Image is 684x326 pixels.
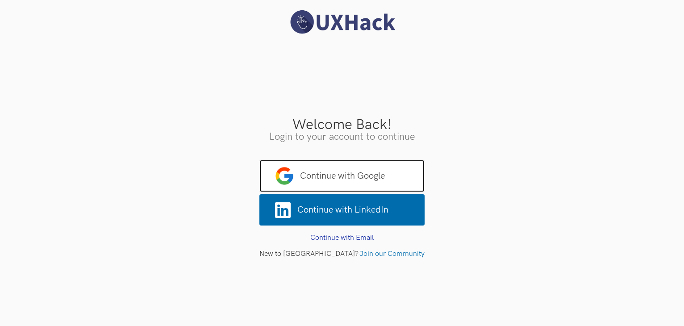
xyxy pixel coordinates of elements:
[359,250,425,258] a: Join our Community
[259,250,359,258] span: New to [GEOGRAPHIC_DATA]?
[286,9,398,35] img: UXHack logo
[275,167,293,185] img: google-logo.png
[7,132,677,142] h3: Login to your account to continue
[259,194,425,226] a: Continue with LinkedIn
[259,160,425,192] a: Continue with Google
[7,118,677,132] h3: Welcome Back!
[310,234,374,242] a: Continue with Email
